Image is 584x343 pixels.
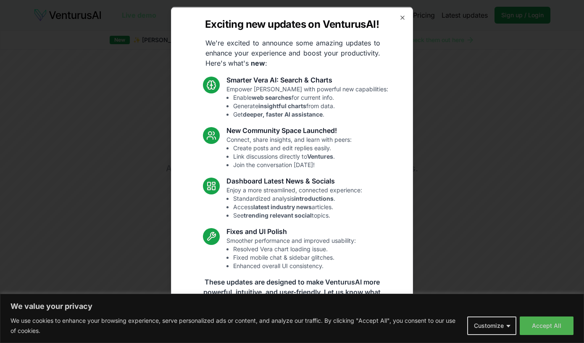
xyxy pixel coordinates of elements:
a: Read the full announcement on our blog! [229,317,355,334]
li: Get . [233,110,388,118]
li: Generate from data. [233,101,388,110]
li: Enable for current info. [233,93,388,101]
p: We're excited to announce some amazing updates to enhance your experience and boost your producti... [199,37,387,68]
h3: New Community Space Launched! [226,125,352,135]
p: Enjoy a more streamlined, connected experience: [226,186,362,219]
li: Enhanced overall UI consistency. [233,261,356,270]
li: Link discussions directly to . [233,152,352,160]
strong: deeper, faster AI assistance [243,110,323,117]
li: See topics. [233,211,362,219]
strong: Ventures [307,152,333,160]
strong: new [251,58,265,67]
li: Create posts and edit replies easily. [233,144,352,152]
h2: Exciting new updates on VenturusAI! [205,17,379,31]
li: Join the conversation [DATE]! [233,160,352,169]
strong: latest industry news [253,203,312,210]
strong: introductions [294,194,334,202]
p: These updates are designed to make VenturusAI more powerful, intuitive, and user-friendly. Let us... [198,277,386,307]
h3: Smarter Vera AI: Search & Charts [226,74,388,85]
li: Fixed mobile chat & sidebar glitches. [233,253,356,261]
li: Resolved Vera chart loading issue. [233,245,356,253]
p: Smoother performance and improved usability: [226,236,356,270]
li: Standardized analysis . [233,194,362,202]
h3: Fixes and UI Polish [226,226,356,236]
p: Empower [PERSON_NAME] with powerful new capabilities: [226,85,388,118]
p: Connect, share insights, and learn with peers: [226,135,352,169]
li: Access articles. [233,202,362,211]
strong: web searches [252,93,292,101]
strong: insightful charts [258,102,306,109]
h3: Dashboard Latest News & Socials [226,175,362,186]
strong: trending relevant social [244,211,312,218]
